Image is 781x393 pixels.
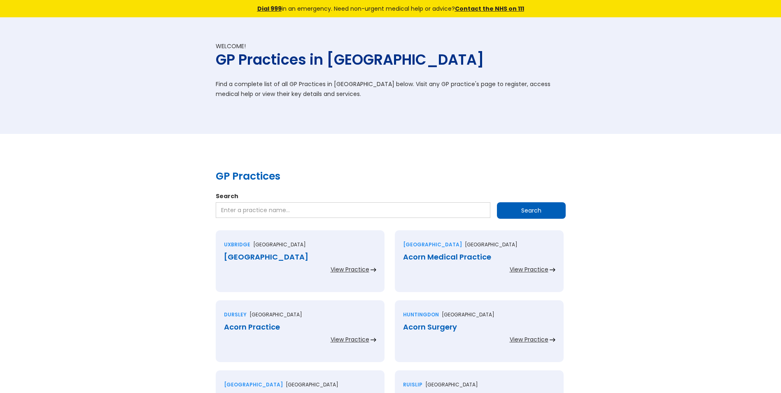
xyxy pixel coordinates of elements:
p: [GEOGRAPHIC_DATA] [253,241,306,249]
p: Find a complete list of all GP Practices in [GEOGRAPHIC_DATA] below. Visit any GP practice's page... [216,79,566,99]
div: Welcome! [216,42,566,50]
p: [GEOGRAPHIC_DATA] [286,381,338,389]
div: View Practice [331,265,369,274]
div: View Practice [331,335,369,344]
a: Contact the NHS on 111 [455,5,524,13]
label: Search [216,192,566,200]
div: [GEOGRAPHIC_DATA] [224,253,376,261]
div: [GEOGRAPHIC_DATA] [224,381,283,389]
input: Enter a practice name… [216,202,490,218]
div: Acorn Surgery [403,323,555,331]
p: [GEOGRAPHIC_DATA] [442,311,494,319]
h2: GP Practices [216,169,566,184]
input: Search [497,202,566,219]
div: in an emergency. Need non-urgent medical help or advice? [201,4,580,13]
a: Uxbridge[GEOGRAPHIC_DATA][GEOGRAPHIC_DATA]View Practice [216,230,385,300]
div: [GEOGRAPHIC_DATA] [403,241,462,249]
a: Dursley[GEOGRAPHIC_DATA]Acorn PracticeView Practice [216,300,385,370]
div: View Practice [510,265,548,274]
div: Ruislip [403,381,422,389]
div: Huntingdon [403,311,439,319]
p: [GEOGRAPHIC_DATA] [465,241,518,249]
a: [GEOGRAPHIC_DATA][GEOGRAPHIC_DATA]Acorn Medical PracticeView Practice [395,230,564,300]
p: [GEOGRAPHIC_DATA] [249,311,302,319]
a: Dial 999 [257,5,282,13]
div: Acorn Practice [224,323,376,331]
div: Dursley [224,311,247,319]
div: View Practice [510,335,548,344]
h1: GP Practices in [GEOGRAPHIC_DATA] [216,50,566,69]
p: [GEOGRAPHIC_DATA] [425,381,478,389]
div: Acorn Medical Practice [403,253,555,261]
a: Huntingdon[GEOGRAPHIC_DATA]Acorn SurgeryView Practice [395,300,564,370]
div: Uxbridge [224,241,250,249]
